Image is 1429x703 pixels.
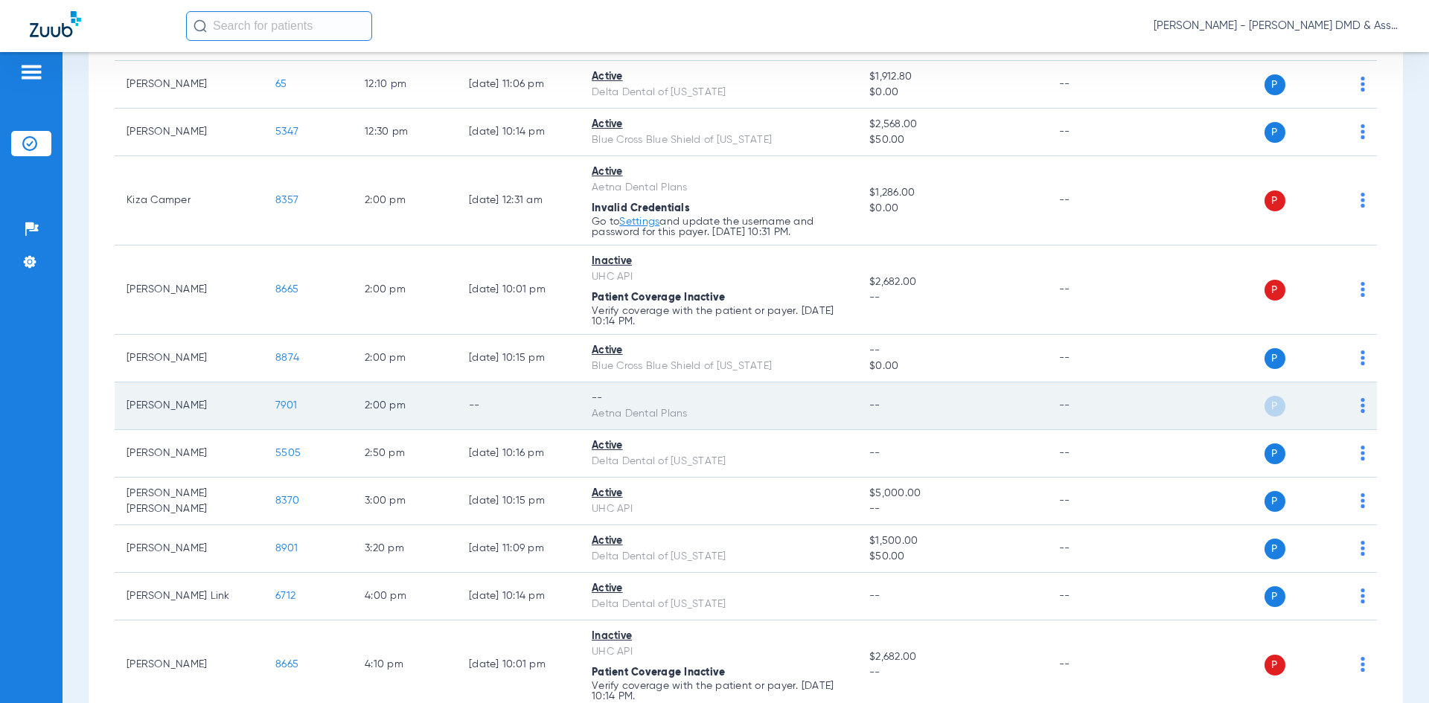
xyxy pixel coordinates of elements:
[619,216,659,227] a: Settings
[353,156,457,245] td: 2:00 PM
[592,180,845,196] div: Aetna Dental Plans
[869,665,1035,681] span: --
[592,391,845,406] div: --
[457,525,580,573] td: [DATE] 11:09 PM
[869,69,1035,85] span: $1,912.80
[592,292,725,303] span: Patient Coverage Inactive
[592,629,845,644] div: Inactive
[1265,122,1285,143] span: P
[275,353,299,363] span: 8874
[869,501,1035,517] span: --
[869,359,1035,374] span: $0.00
[592,454,845,469] div: Delta Dental of [US_STATE]
[592,164,845,180] div: Active
[1047,61,1148,109] td: --
[592,549,845,565] div: Delta Dental of [US_STATE]
[1265,396,1285,417] span: P
[115,430,263,478] td: [PERSON_NAME]
[592,343,845,359] div: Active
[1047,109,1148,156] td: --
[115,245,263,335] td: [PERSON_NAME]
[457,109,580,156] td: [DATE] 10:14 PM
[869,275,1035,290] span: $2,682.00
[19,63,43,81] img: hamburger-icon
[353,109,457,156] td: 12:30 PM
[353,430,457,478] td: 2:50 PM
[457,573,580,620] td: [DATE] 10:14 PM
[457,335,580,382] td: [DATE] 10:15 PM
[592,501,845,517] div: UHC API
[275,495,299,506] span: 8370
[275,79,287,89] span: 65
[869,649,1035,665] span: $2,682.00
[1361,446,1365,460] img: group-dot-blue.svg
[353,245,457,335] td: 2:00 PM
[1361,541,1365,556] img: group-dot-blue.svg
[186,11,372,41] input: Search for patients
[1361,588,1365,603] img: group-dot-blue.svg
[1265,539,1285,559] span: P
[869,549,1035,565] span: $50.00
[1355,632,1429,703] iframe: Chat Widget
[1047,525,1148,573] td: --
[869,117,1035,132] span: $2,568.00
[1047,335,1148,382] td: --
[1265,190,1285,211] span: P
[1361,350,1365,365] img: group-dot-blue.svg
[592,203,690,214] span: Invalid Credentials
[1361,398,1365,413] img: group-dot-blue.svg
[592,85,845,100] div: Delta Dental of [US_STATE]
[592,306,845,327] p: Verify coverage with the patient or payer. [DATE] 10:14 PM.
[592,216,845,237] p: Go to and update the username and password for this payer. [DATE] 10:31 PM.
[592,359,845,374] div: Blue Cross Blue Shield of [US_STATE]
[869,290,1035,306] span: --
[457,245,580,335] td: [DATE] 10:01 PM
[353,573,457,620] td: 4:00 PM
[592,69,845,85] div: Active
[1047,156,1148,245] td: --
[592,269,845,285] div: UHC API
[275,543,298,553] span: 8901
[1265,348,1285,369] span: P
[115,382,263,430] td: [PERSON_NAME]
[353,382,457,430] td: 2:00 PM
[592,681,845,702] p: Verify coverage with the patient or payer. [DATE] 10:14 PM.
[592,667,725,678] span: Patient Coverage Inactive
[1361,77,1365,92] img: group-dot-blue.svg
[1265,586,1285,607] span: P
[1265,443,1285,464] span: P
[869,201,1035,216] span: $0.00
[1265,655,1285,675] span: P
[592,132,845,148] div: Blue Cross Blue Shield of [US_STATE]
[353,478,457,525] td: 3:00 PM
[592,533,845,549] div: Active
[275,126,298,137] span: 5347
[275,448,301,458] span: 5505
[275,591,295,601] span: 6712
[592,597,845,612] div: Delta Dental of [US_STATE]
[1154,19,1399,33] span: [PERSON_NAME] - [PERSON_NAME] DMD & Associates
[30,11,81,37] img: Zuub Logo
[869,591,880,601] span: --
[869,400,880,411] span: --
[115,109,263,156] td: [PERSON_NAME]
[275,284,298,295] span: 8665
[592,486,845,501] div: Active
[115,525,263,573] td: [PERSON_NAME]
[592,581,845,597] div: Active
[275,195,298,205] span: 8357
[115,335,263,382] td: [PERSON_NAME]
[1047,382,1148,430] td: --
[115,478,263,525] td: [PERSON_NAME] [PERSON_NAME]
[592,254,845,269] div: Inactive
[457,430,580,478] td: [DATE] 10:16 PM
[1361,193,1365,208] img: group-dot-blue.svg
[869,486,1035,501] span: $5,000.00
[194,19,207,33] img: Search Icon
[592,438,845,454] div: Active
[1047,245,1148,335] td: --
[1047,478,1148,525] td: --
[115,61,263,109] td: [PERSON_NAME]
[1361,493,1365,508] img: group-dot-blue.svg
